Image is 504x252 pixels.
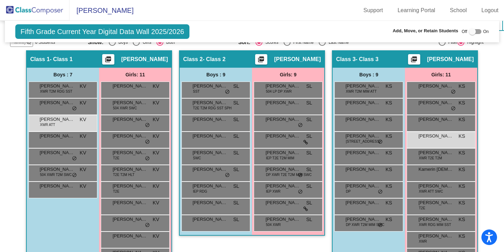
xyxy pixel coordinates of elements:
[233,166,239,173] span: SL
[113,166,147,173] span: [PERSON_NAME]
[385,99,392,107] span: KS
[193,133,227,140] span: [PERSON_NAME]
[102,54,114,65] button: Print Students Details
[233,199,239,207] span: SL
[266,216,300,223] span: [PERSON_NAME] Leisure
[393,27,458,34] span: Add, Move, or Retain Students
[346,222,384,227] span: DP XWR T2M MIM SWC
[80,99,86,107] span: KV
[346,189,351,194] span: DP
[153,233,159,240] span: KV
[385,183,392,190] span: KS
[233,99,239,107] span: SL
[419,222,451,227] span: XWR RDG MIM SST
[410,56,418,66] mat-icon: picture_as_pdf
[483,28,489,35] span: On
[418,216,453,223] span: [PERSON_NAME]
[193,106,231,111] span: T2E T2M RDG SST SPH
[153,83,159,90] span: KV
[458,149,465,157] span: KS
[80,166,86,173] span: KV
[346,133,380,140] span: [PERSON_NAME]
[180,68,252,82] div: Boys : 9
[153,199,159,207] span: KV
[306,99,312,107] span: SL
[225,89,230,95] span: do_not_disturb_alt
[408,54,420,65] button: Print Students Details
[40,122,55,127] span: XWR ATT
[427,56,474,63] span: [PERSON_NAME]
[233,216,239,223] span: SL
[418,83,453,90] span: [PERSON_NAME]
[40,116,74,123] span: [PERSON_NAME]
[40,99,74,106] span: [PERSON_NAME]
[15,24,189,39] span: Fifth Grade Current Year Digital Data Wall 2025/2026
[193,166,227,173] span: [PERSON_NAME]
[113,83,147,90] span: [PERSON_NAME]
[193,99,227,106] span: [PERSON_NAME] [PERSON_NAME]
[458,183,465,190] span: KS
[72,106,77,111] span: do_not_disturb_alt
[266,172,312,177] span: DP XWR T2E T2M MIM SWC
[385,149,392,157] span: KS
[346,139,380,144] span: [STREET_ADDRESS]
[356,56,379,63] span: - Class 3
[378,139,383,145] span: do_not_disturb_alt
[40,183,74,190] span: [PERSON_NAME]
[233,183,239,190] span: SL
[346,89,377,94] span: XWR T2M MIM ATT
[121,56,168,63] span: [PERSON_NAME]
[266,83,300,90] span: [PERSON_NAME]
[392,5,441,16] a: Learning Portal
[306,183,312,190] span: SL
[193,199,227,206] span: [PERSON_NAME]
[266,89,292,94] span: 504 LP DP XWR
[145,139,150,145] span: do_not_disturb_alt
[40,89,72,94] span: XWR T2M RDG SST
[153,216,159,223] span: KV
[306,116,312,123] span: SL
[145,123,150,128] span: do_not_disturb_alt
[358,5,389,16] a: Support
[40,166,74,173] span: [PERSON_NAME]
[298,173,303,178] span: do_not_disturb_alt
[419,239,427,244] span: XWR
[451,89,456,95] span: do_not_disturb_alt
[193,216,227,223] span: [PERSON_NAME]
[462,28,467,35] span: Off
[113,172,135,177] span: T2E T2M HLT
[113,216,147,223] span: [PERSON_NAME]
[266,156,294,161] span: IEP T2E T2M MIM
[385,116,392,123] span: KS
[458,233,465,240] span: KS
[104,56,112,66] mat-icon: picture_as_pdf
[193,189,207,194] span: IEP RDG
[233,116,239,123] span: SL
[72,156,77,161] span: do_not_disturb_alt
[153,99,159,107] span: KV
[333,68,405,82] div: Boys : 9
[30,56,50,63] span: Class 1
[418,233,453,240] span: [PERSON_NAME]
[113,149,147,156] span: [PERSON_NAME]
[385,199,392,207] span: KS
[145,222,150,228] span: do_not_disturb_alt
[113,133,147,140] span: [PERSON_NAME]
[266,133,300,140] span: [PERSON_NAME]
[346,166,380,173] span: [PERSON_NAME]
[113,116,147,123] span: [PERSON_NAME]
[145,156,150,161] span: do_not_disturb_alt
[252,68,324,82] div: Girls: 9
[458,83,465,90] span: KS
[153,133,159,140] span: KV
[266,183,300,190] span: [PERSON_NAME]
[266,116,300,123] span: [PERSON_NAME]
[458,133,465,140] span: KS
[266,199,300,206] span: [PERSON_NAME]
[385,83,392,90] span: KS
[225,173,230,178] span: do_not_disturb_alt
[80,133,86,140] span: KV
[233,149,239,157] span: SL
[266,166,300,173] span: [PERSON_NAME]
[266,189,281,194] span: IEP XWR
